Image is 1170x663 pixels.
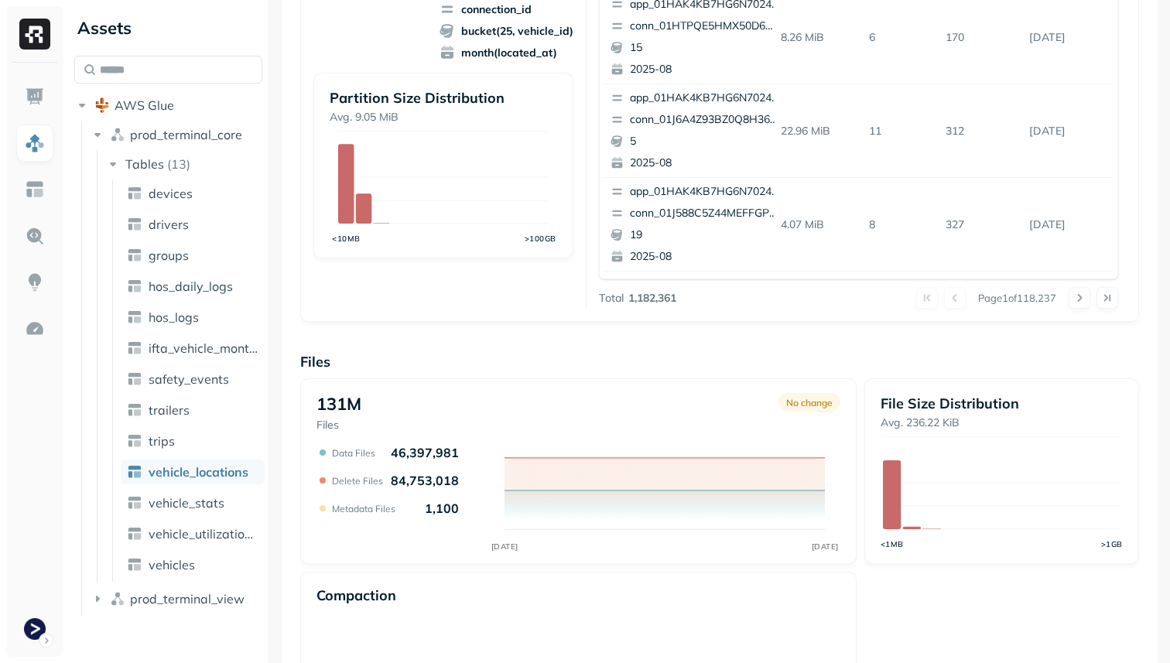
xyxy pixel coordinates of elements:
[149,371,229,387] span: safety_events
[863,118,939,145] p: 11
[1101,539,1123,549] tspan: >1GB
[1023,211,1113,238] p: Aug 28, 2025
[149,433,175,449] span: trips
[775,118,864,145] p: 22.96 MiB
[630,40,780,56] p: 15
[25,179,45,200] img: Asset Explorer
[149,557,195,572] span: vehicles
[127,217,142,232] img: table
[149,402,190,418] span: trailers
[630,227,780,243] p: 19
[121,521,265,546] a: vehicle_utilization_day
[121,336,265,361] a: ifta_vehicle_months
[121,243,265,268] a: groups
[786,397,833,408] p: No change
[127,464,142,480] img: table
[332,475,383,487] p: Delete Files
[316,393,361,415] p: 131M
[25,319,45,339] img: Optimization
[130,127,242,142] span: prod_terminal_core
[604,272,787,364] button: app_01HAK4KB7HG6N7024210G3S8D5conn_01J972C8RHD1VWXZ9TKVYQCXD1232025-08
[332,503,395,514] p: Metadata Files
[604,178,787,271] button: app_01HAK4KB7HG6N7024210G3S8D5conn_01J588C5Z44MEFFGP0RAGN6CMJ192025-08
[121,305,265,330] a: hos_logs
[110,127,125,142] img: namespace
[425,501,459,516] p: 1,100
[127,340,142,356] img: table
[630,184,780,200] p: app_01HAK4KB7HG6N7024210G3S8D5
[939,24,1023,51] p: 170
[978,291,1056,305] p: Page 1 of 118,237
[110,591,125,607] img: namespace
[25,87,45,107] img: Dashboard
[25,272,45,292] img: Insights
[881,415,1123,430] p: Avg. 236.22 KiB
[630,249,780,265] p: 2025-08
[330,89,557,107] p: Partition Size Distribution
[121,552,265,577] a: vehicles
[628,291,676,306] p: 1,182,361
[775,211,864,238] p: 4.07 MiB
[127,433,142,449] img: table
[939,211,1023,238] p: 327
[121,212,265,237] a: drivers
[630,206,780,221] p: conn_01J588C5Z44MEFFGP0RAGN6CMJ
[121,460,265,484] a: vehicle_locations
[74,93,262,118] button: AWS Glue
[167,156,190,172] p: ( 13 )
[939,118,1023,145] p: 312
[332,234,361,243] tspan: <10MB
[300,353,1139,371] p: Files
[127,526,142,542] img: table
[19,19,50,50] img: Ryft
[94,97,110,113] img: root
[316,586,396,604] p: Compaction
[330,110,557,125] p: Avg. 9.05 MiB
[149,279,233,294] span: hos_daily_logs
[149,186,193,201] span: devices
[391,445,459,460] p: 46,397,981
[630,91,780,106] p: app_01HAK4KB7HG6N7024210G3S8D5
[440,45,573,60] span: month(located_at)
[25,226,45,246] img: Query Explorer
[130,591,245,607] span: prod_terminal_view
[881,395,1123,412] p: File Size Distribution
[149,340,258,356] span: ifta_vehicle_months
[125,156,164,172] span: Tables
[105,152,264,176] button: Tables(13)
[121,274,265,299] a: hos_daily_logs
[90,122,263,147] button: prod_terminal_core
[332,447,375,459] p: Data Files
[74,15,262,40] div: Assets
[127,402,142,418] img: table
[127,371,142,387] img: table
[863,24,939,51] p: 6
[127,495,142,511] img: table
[440,23,573,39] span: bucket(25, vehicle_id)
[127,309,142,325] img: table
[90,586,263,611] button: prod_terminal_view
[121,429,265,453] a: trips
[863,211,939,238] p: 8
[121,490,265,515] a: vehicle_stats
[440,2,573,17] span: connection_id
[525,234,556,243] tspan: >100GB
[115,97,174,113] span: AWS Glue
[630,62,780,77] p: 2025-08
[149,526,258,542] span: vehicle_utilization_day
[127,279,142,294] img: table
[149,495,224,511] span: vehicle_stats
[121,367,265,391] a: safety_events
[25,133,45,153] img: Assets
[149,309,199,325] span: hos_logs
[24,618,46,640] img: Terminal
[391,473,459,488] p: 84,753,018
[1023,118,1113,145] p: Aug 28, 2025
[630,19,780,34] p: conn_01HTPQE5HMX50D6VKDX314A5QV
[630,134,780,149] p: 5
[630,112,780,128] p: conn_01J6A4Z93BZ0Q8H36J9AMV88TG
[599,291,624,306] p: Total
[121,398,265,422] a: trailers
[604,84,787,177] button: app_01HAK4KB7HG6N7024210G3S8D5conn_01J6A4Z93BZ0Q8H36J9AMV88TG52025-08
[149,464,248,480] span: vehicle_locations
